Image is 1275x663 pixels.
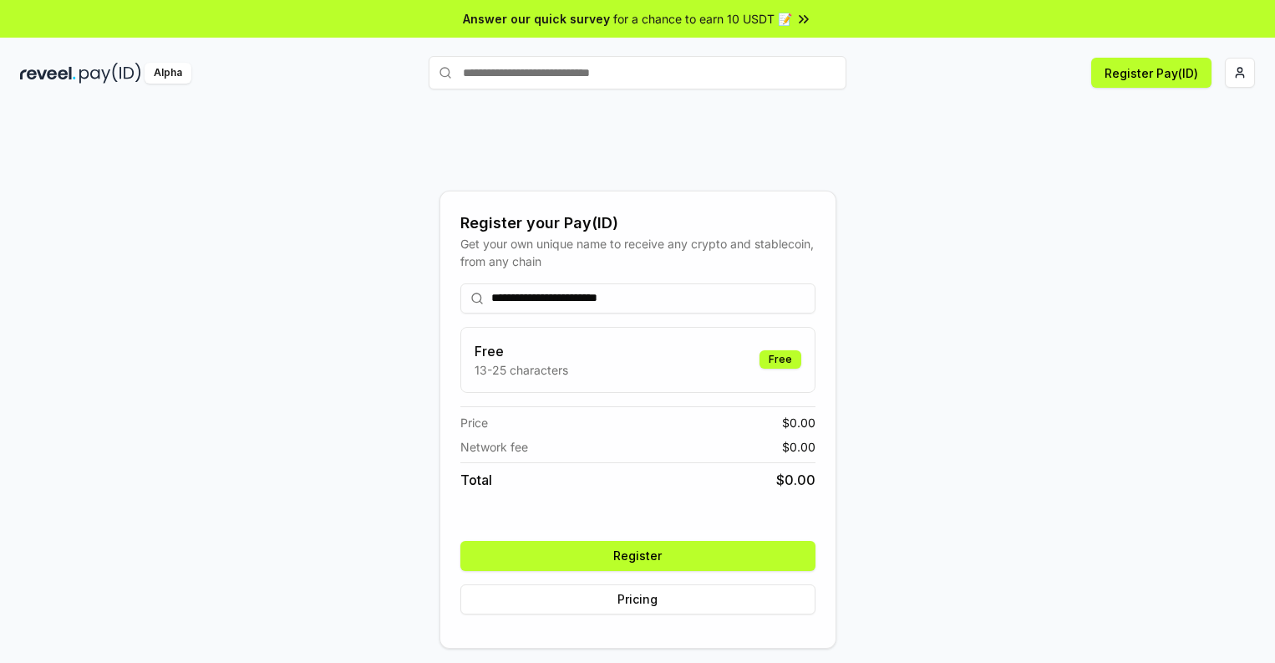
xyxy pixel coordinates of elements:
[782,438,815,456] span: $ 0.00
[759,350,801,369] div: Free
[460,470,492,490] span: Total
[463,10,610,28] span: Answer our quick survey
[145,63,191,84] div: Alpha
[782,414,815,431] span: $ 0.00
[475,361,568,379] p: 13-25 characters
[460,235,815,270] div: Get your own unique name to receive any crypto and stablecoin, from any chain
[1091,58,1212,88] button: Register Pay(ID)
[776,470,815,490] span: $ 0.00
[20,63,76,84] img: reveel_dark
[460,438,528,456] span: Network fee
[613,10,792,28] span: for a chance to earn 10 USDT 📝
[475,341,568,361] h3: Free
[460,541,815,571] button: Register
[460,584,815,615] button: Pricing
[460,212,815,235] div: Register your Pay(ID)
[79,63,141,84] img: pay_id
[460,414,488,431] span: Price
